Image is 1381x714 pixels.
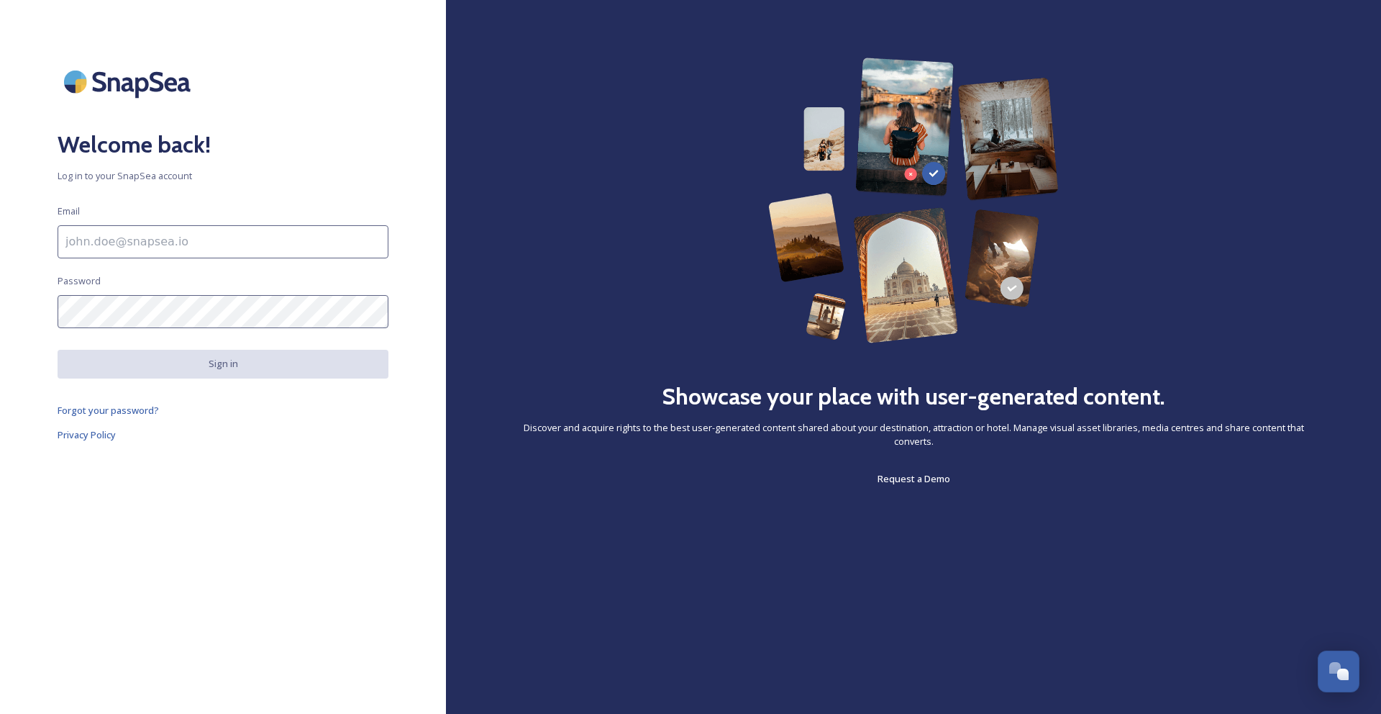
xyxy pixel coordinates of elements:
a: Privacy Policy [58,426,388,443]
button: Sign in [58,350,388,378]
a: Forgot your password? [58,402,388,419]
span: Log in to your SnapSea account [58,169,388,183]
img: SnapSea Logo [58,58,201,106]
span: Request a Demo [878,472,950,485]
button: Open Chat [1318,651,1359,692]
a: Request a Demo [878,470,950,487]
span: Discover and acquire rights to the best user-generated content shared about your destination, att... [503,421,1323,448]
img: 63b42ca75bacad526042e722_Group%20154-p-800.png [768,58,1059,343]
span: Password [58,274,101,288]
h2: Welcome back! [58,127,388,162]
span: Privacy Policy [58,428,116,441]
input: john.doe@snapsea.io [58,225,388,258]
span: Email [58,204,80,218]
h2: Showcase your place with user-generated content. [662,379,1165,414]
span: Forgot your password? [58,404,159,417]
